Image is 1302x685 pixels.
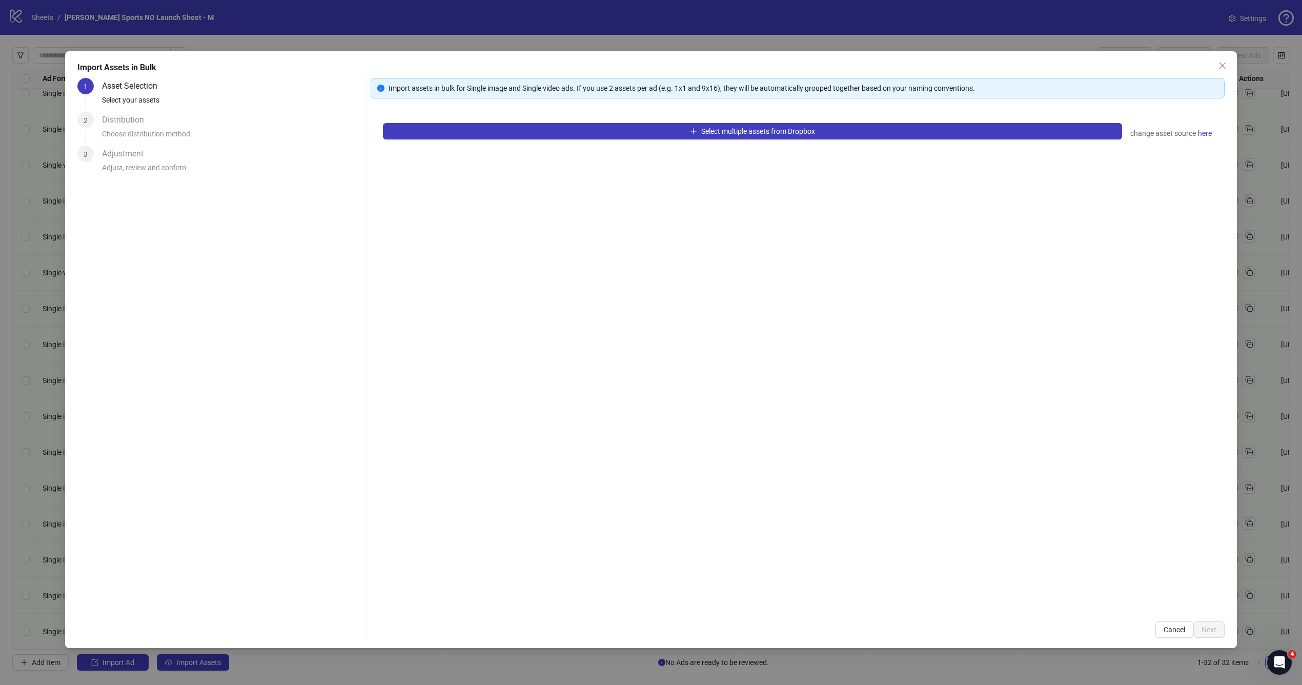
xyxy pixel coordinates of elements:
[102,146,152,162] div: Adjustment
[377,85,384,92] span: info-circle
[84,116,88,125] span: 2
[102,162,362,179] div: Adjust, review and confirm
[77,62,1225,74] div: Import Assets in Bulk
[102,128,362,146] div: Choose distribution method
[1218,62,1227,70] span: close
[84,83,88,91] span: 1
[701,127,815,135] span: Select multiple assets from Dropbox
[84,150,88,158] span: 3
[1155,621,1193,638] button: Cancel
[102,78,166,94] div: Asset Selection
[1197,127,1212,139] a: here
[1198,128,1212,139] span: here
[1193,621,1225,638] button: Next
[1214,57,1231,74] button: Close
[1288,650,1296,658] span: 4
[102,94,362,112] div: Select your assets
[1164,626,1185,634] span: Cancel
[102,112,152,128] div: Distribution
[1130,127,1212,139] div: change asset source
[383,123,1122,139] button: Select multiple assets from Dropbox
[690,128,697,135] span: plus
[1267,650,1292,675] iframe: Intercom live chat
[389,83,1218,94] div: Import assets in bulk for Single image and Single video ads. If you use 2 assets per ad (e.g. 1x1...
